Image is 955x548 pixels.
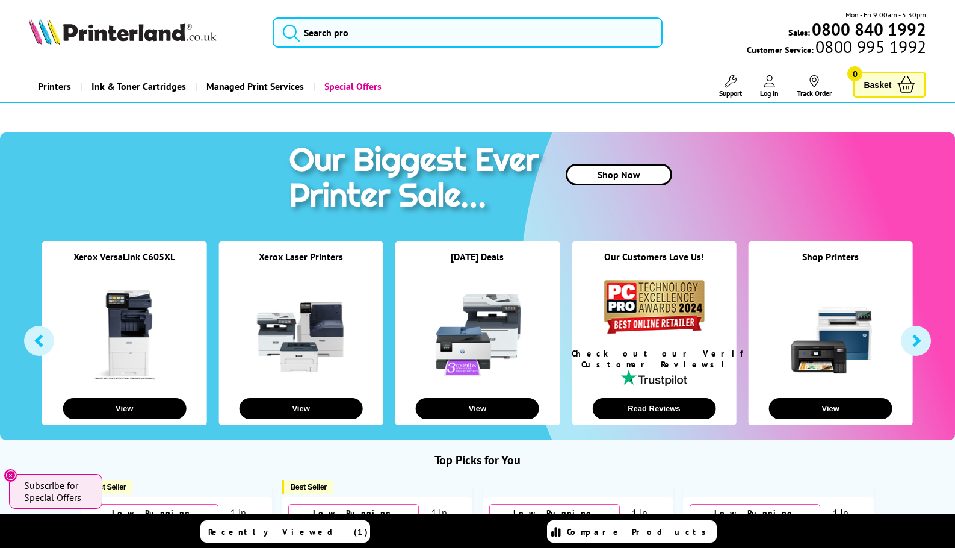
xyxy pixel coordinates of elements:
div: Low Running Costs [88,504,218,533]
button: View [240,398,363,419]
a: Printerland Logo [29,18,258,47]
a: Track Order [797,75,832,98]
a: Compare Products [547,520,717,543]
button: View [416,398,539,419]
a: Xerox VersaLink C605XL [73,251,175,263]
span: Basket [864,76,891,93]
div: Low Running Costs [489,504,620,533]
div: Our Customers Love Us! [572,251,736,278]
span: Compare Products [567,526,712,537]
button: Read Reviews [592,398,715,419]
a: Basket 0 [853,72,926,98]
img: printer sale [283,132,551,227]
span: Subscribe for Special Offers [24,479,90,503]
a: Support [719,75,742,98]
span: Sales: [788,26,810,38]
span: 0 [847,66,862,81]
div: Check out our Verified Customer Reviews! [572,348,736,370]
input: Search pro [273,17,663,48]
span: Best Seller [90,482,126,491]
a: Special Offers [313,71,391,102]
button: Close [4,469,17,482]
div: Shop Printers [749,251,913,278]
span: Log In [760,89,779,98]
div: [DATE] Deals [395,251,560,278]
button: View [769,398,892,419]
div: 1 In Stock [419,506,466,531]
span: Best Seller [290,482,327,491]
a: 0800 840 1992 [810,23,926,35]
a: Log In [760,75,779,98]
img: Printerland Logo [29,18,217,45]
a: Ink & Toner Cartridges [80,71,195,102]
span: Mon - Fri 9:00am - 5:30pm [845,9,926,20]
a: Shop Now [566,164,672,185]
button: View [63,398,186,419]
button: Best Seller [81,480,132,494]
span: Support [719,89,742,98]
span: Customer Service: [747,41,926,55]
div: 1 In Stock [218,506,265,531]
button: Best Seller [282,480,333,494]
span: Recently Viewed (1) [208,526,368,537]
a: Xerox Laser Printers [259,251,343,263]
a: Recently Viewed (1) [200,520,370,543]
div: 1 In Stock [620,506,667,531]
b: 0800 840 1992 [812,18,926,40]
a: Printers [29,71,80,102]
span: Ink & Toner Cartridges [91,71,186,102]
a: Managed Print Services [195,71,313,102]
span: 0800 995 1992 [814,41,926,52]
div: Low Running Costs [288,504,419,533]
div: Low Running Costs [690,504,820,533]
div: 1 In Stock [820,506,867,531]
